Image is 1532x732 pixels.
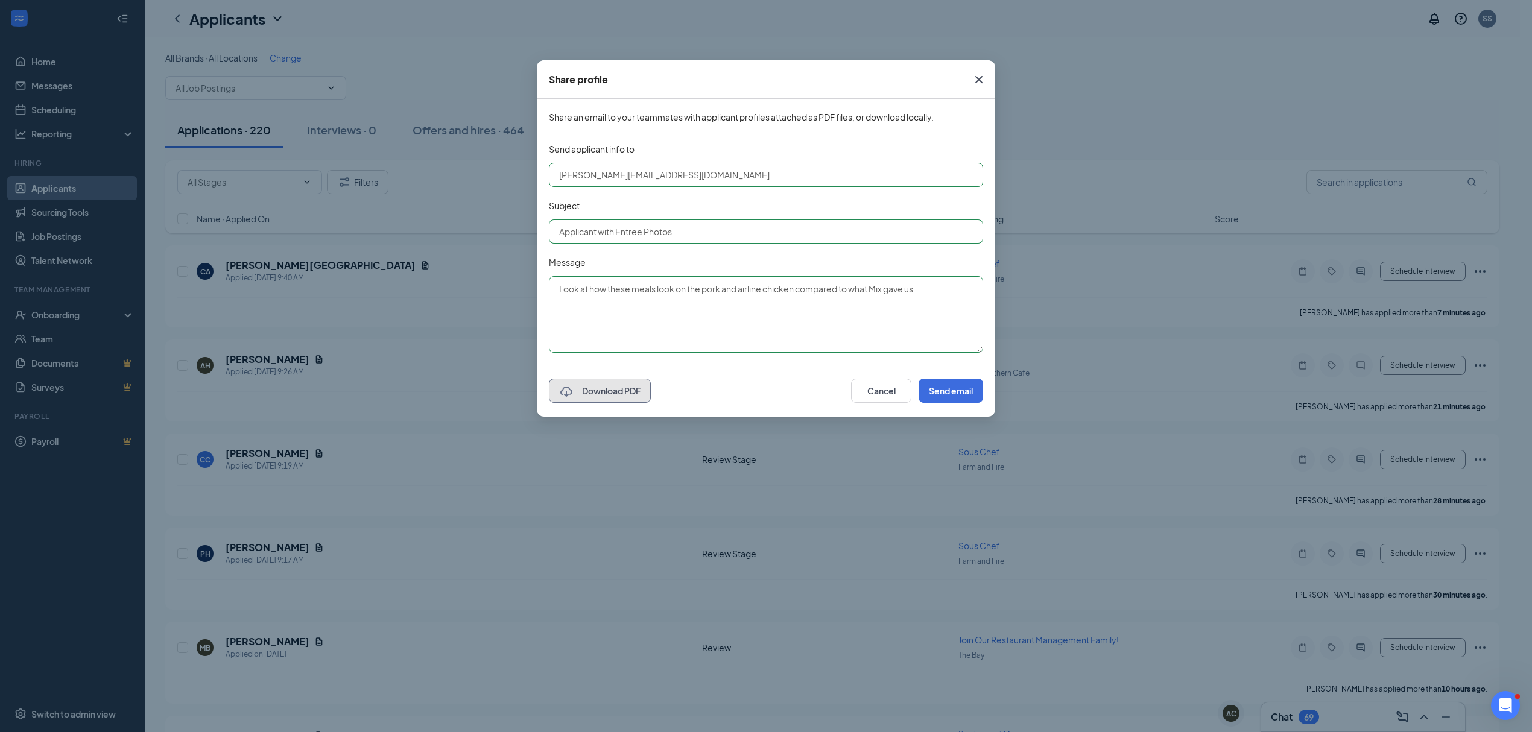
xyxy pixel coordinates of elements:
svg: CloudDownload [559,385,574,399]
div: Share profile [549,73,608,86]
button: Cancel [851,379,911,403]
span: Share an email to your teammates with applicant profiles attached as PDF files, or download locally. [549,111,983,123]
button: Send email [919,379,983,403]
span: Subject [549,200,580,211]
span: Message [549,257,586,268]
button: CloudDownloadDownload PDF [549,379,651,403]
input: Enter Subject [549,219,983,244]
iframe: Intercom live chat [1491,691,1520,720]
input: Enter email addresses, separated by comma [549,163,983,187]
button: Close [963,60,995,99]
span: Send applicant info to [549,144,635,154]
textarea: Look at how these meals look on the pork and airline chicken compared to what Mix gave us. [549,276,983,353]
svg: Cross [972,72,986,87]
